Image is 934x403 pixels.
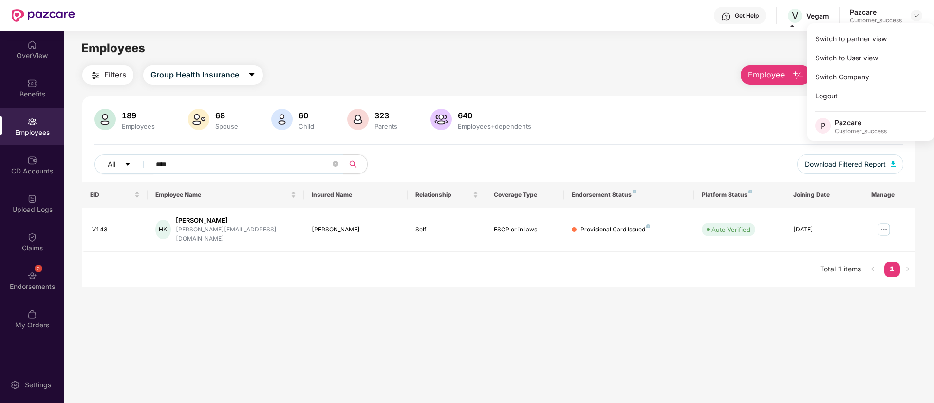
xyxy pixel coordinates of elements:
img: svg+xml;base64,PHN2ZyBpZD0iSG9tZSIgeG1sbnM9Imh0dHA6Ly93d3cudzMub3JnLzIwMDAvc3ZnIiB3aWR0aD0iMjAiIG... [27,40,37,50]
img: svg+xml;base64,PHN2ZyBpZD0iU2V0dGluZy0yMHgyMCIgeG1sbnM9Imh0dHA6Ly93d3cudzMub3JnLzIwMDAvc3ZnIiB3aW... [10,380,20,390]
img: svg+xml;base64,PHN2ZyB4bWxucz0iaHR0cDovL3d3dy53My5vcmcvMjAwMC9zdmciIHhtbG5zOnhsaW5rPSJodHRwOi8vd3... [188,109,209,130]
div: Auto Verified [711,225,750,234]
th: Insured Name [304,182,408,208]
img: svg+xml;base64,PHN2ZyB4bWxucz0iaHR0cDovL3d3dy53My5vcmcvMjAwMC9zdmciIHhtbG5zOnhsaW5rPSJodHRwOi8vd3... [792,70,804,81]
span: close-circle [333,161,338,167]
span: close-circle [333,160,338,169]
div: 60 [297,111,316,120]
div: Pazcare [835,118,887,127]
div: Provisional Card Issued [580,225,650,234]
img: svg+xml;base64,PHN2ZyB4bWxucz0iaHR0cDovL3d3dy53My5vcmcvMjAwMC9zdmciIHdpZHRoPSI4IiBoZWlnaHQ9IjgiIH... [748,190,752,193]
button: left [865,262,880,277]
span: Filters [104,69,126,81]
li: Previous Page [865,262,880,277]
span: Employees [81,41,145,55]
div: Switch to partner view [807,29,934,48]
span: right [905,266,911,272]
img: svg+xml;base64,PHN2ZyB4bWxucz0iaHR0cDovL3d3dy53My5vcmcvMjAwMC9zdmciIHdpZHRoPSI4IiBoZWlnaHQ9IjgiIH... [633,190,636,193]
img: svg+xml;base64,PHN2ZyBpZD0iRW1wbG95ZWVzIiB4bWxucz0iaHR0cDovL3d3dy53My5vcmcvMjAwMC9zdmciIHdpZHRoPS... [27,117,37,127]
button: Group Health Insurancecaret-down [143,65,263,85]
button: search [343,154,368,174]
div: Pazcare [850,7,902,17]
span: caret-down [124,161,131,169]
button: right [900,262,915,277]
th: Coverage Type [486,182,564,208]
div: Endorsement Status [572,191,686,199]
li: 1 [884,262,900,277]
img: svg+xml;base64,PHN2ZyBpZD0iQ0RfQWNjb3VudHMiIGRhdGEtbmFtZT0iQ0QgQWNjb3VudHMiIHhtbG5zPSJodHRwOi8vd3... [27,155,37,165]
div: HK [155,220,171,239]
div: Switch Company [807,67,934,86]
div: Parents [373,122,399,130]
button: Allcaret-down [94,154,154,174]
img: svg+xml;base64,PHN2ZyBpZD0iQ2xhaW0iIHhtbG5zPSJodHRwOi8vd3d3LnczLm9yZy8yMDAwL3N2ZyIgd2lkdGg9IjIwIi... [27,232,37,242]
div: 189 [120,111,157,120]
div: 640 [456,111,533,120]
th: EID [82,182,148,208]
img: svg+xml;base64,PHN2ZyB4bWxucz0iaHR0cDovL3d3dy53My5vcmcvMjAwMC9zdmciIHhtbG5zOnhsaW5rPSJodHRwOi8vd3... [271,109,293,130]
div: [DATE] [793,225,856,234]
span: V [792,10,799,21]
div: Employees+dependents [456,122,533,130]
span: left [870,266,876,272]
div: Spouse [213,122,240,130]
span: Relationship [415,191,470,199]
span: Download Filtered Report [805,159,886,170]
div: Switch to User view [807,48,934,67]
div: [PERSON_NAME][EMAIL_ADDRESS][DOMAIN_NAME] [176,225,296,244]
div: Get Help [735,12,759,19]
th: Employee Name [148,182,304,208]
img: svg+xml;base64,PHN2ZyBpZD0iTXlfT3JkZXJzIiBkYXRhLW5hbWU9Ik15IE9yZGVycyIgeG1sbnM9Imh0dHA6Ly93d3cudz... [27,309,37,319]
button: Filters [82,65,133,85]
div: 68 [213,111,240,120]
span: EID [90,191,132,199]
span: search [343,160,362,168]
a: 1 [884,262,900,276]
div: Employees [120,122,157,130]
img: svg+xml;base64,PHN2ZyBpZD0iRHJvcGRvd24tMzJ4MzIiIHhtbG5zPSJodHRwOi8vd3d3LnczLm9yZy8yMDAwL3N2ZyIgd2... [913,12,920,19]
img: New Pazcare Logo [12,9,75,22]
div: Customer_success [850,17,902,24]
img: svg+xml;base64,PHN2ZyB4bWxucz0iaHR0cDovL3d3dy53My5vcmcvMjAwMC9zdmciIHdpZHRoPSI4IiBoZWlnaHQ9IjgiIH... [646,224,650,228]
span: Employee Name [155,191,289,199]
th: Manage [863,182,915,208]
div: Self [415,225,478,234]
li: Total 1 items [820,262,861,277]
span: All [108,159,115,170]
img: svg+xml;base64,PHN2ZyBpZD0iSGVscC0zMngzMiIgeG1sbnM9Imh0dHA6Ly93d3cudzMub3JnLzIwMDAvc3ZnIiB3aWR0aD... [721,12,731,21]
div: ESCP or in laws [494,225,556,234]
span: Employee [748,69,785,81]
div: V143 [92,225,140,234]
img: svg+xml;base64,PHN2ZyBpZD0iQmVuZWZpdHMiIHhtbG5zPSJodHRwOi8vd3d3LnczLm9yZy8yMDAwL3N2ZyIgd2lkdGg9Ij... [27,78,37,88]
div: Platform Status [702,191,777,199]
th: Joining Date [785,182,863,208]
img: svg+xml;base64,PHN2ZyB4bWxucz0iaHR0cDovL3d3dy53My5vcmcvMjAwMC9zdmciIHhtbG5zOnhsaW5rPSJodHRwOi8vd3... [430,109,452,130]
img: svg+xml;base64,PHN2ZyB4bWxucz0iaHR0cDovL3d3dy53My5vcmcvMjAwMC9zdmciIHhtbG5zOnhsaW5rPSJodHRwOi8vd3... [94,109,116,130]
div: [PERSON_NAME] [176,216,296,225]
button: Employee [741,65,811,85]
div: Child [297,122,316,130]
img: svg+xml;base64,PHN2ZyB4bWxucz0iaHR0cDovL3d3dy53My5vcmcvMjAwMC9zdmciIHdpZHRoPSIyNCIgaGVpZ2h0PSIyNC... [90,70,101,81]
div: Settings [22,380,54,390]
div: [PERSON_NAME] [312,225,400,234]
div: Logout [807,86,934,105]
div: 323 [373,111,399,120]
span: Group Health Insurance [150,69,239,81]
div: Vegam [806,11,829,20]
img: svg+xml;base64,PHN2ZyB4bWxucz0iaHR0cDovL3d3dy53My5vcmcvMjAwMC9zdmciIHhtbG5zOnhsaW5rPSJodHRwOi8vd3... [347,109,369,130]
span: caret-down [248,71,256,79]
img: svg+xml;base64,PHN2ZyB4bWxucz0iaHR0cDovL3d3dy53My5vcmcvMjAwMC9zdmciIHhtbG5zOnhsaW5rPSJodHRwOi8vd3... [891,161,896,167]
img: svg+xml;base64,PHN2ZyBpZD0iRW5kb3JzZW1lbnRzIiB4bWxucz0iaHR0cDovL3d3dy53My5vcmcvMjAwMC9zdmciIHdpZH... [27,271,37,281]
div: 2 [35,265,42,272]
th: Relationship [408,182,486,208]
span: P [821,120,825,132]
img: svg+xml;base64,PHN2ZyBpZD0iVXBsb2FkX0xvZ3MiIGRhdGEtbmFtZT0iVXBsb2FkIExvZ3MiIHhtbG5zPSJodHRwOi8vd3... [27,194,37,204]
div: Customer_success [835,127,887,135]
button: Download Filtered Report [797,154,903,174]
img: manageButton [876,222,892,237]
li: Next Page [900,262,915,277]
